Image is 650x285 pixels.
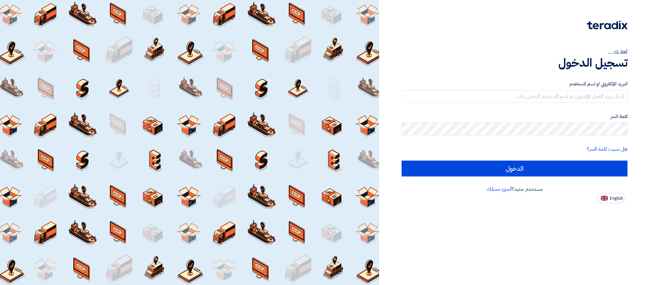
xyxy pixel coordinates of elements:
div: أهلا بك ... [402,48,627,56]
label: كلمة السر [402,113,627,120]
input: أدخل بريد العمل الإلكتروني او اسم المستخدم الخاص بك ... [402,90,627,103]
button: English [597,193,625,203]
img: en-US.png [601,196,608,201]
img: Teradix logo [587,21,627,30]
h1: تسجيل الدخول [402,56,627,70]
div: مستخدم جديد؟ [402,185,627,193]
label: البريد الإلكتروني او اسم المستخدم [402,80,627,88]
span: English [610,196,623,201]
input: الدخول [402,161,627,176]
a: أنشئ حسابك [487,185,512,193]
a: هل نسيت كلمة السر؟ [587,145,627,153]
